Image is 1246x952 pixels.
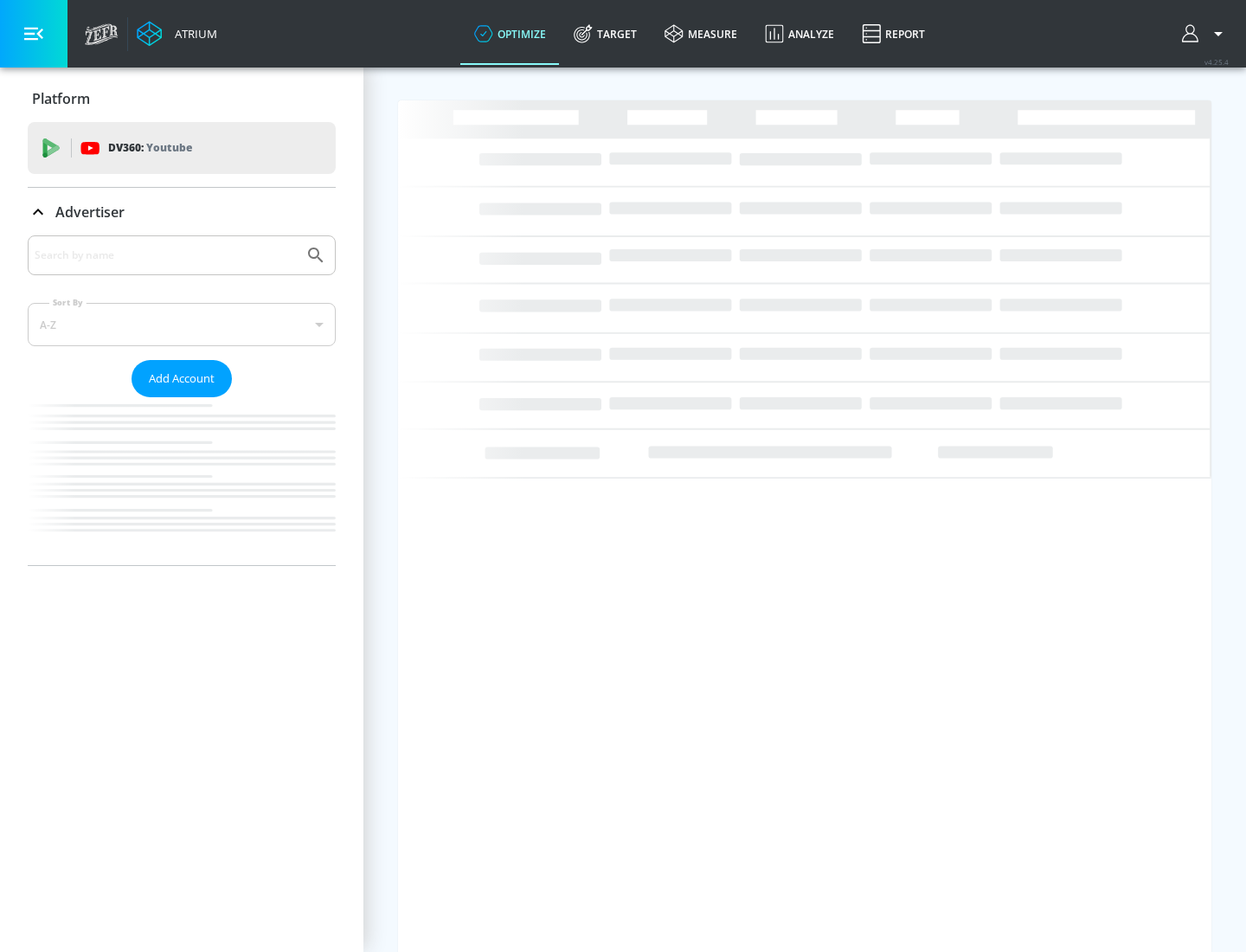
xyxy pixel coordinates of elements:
a: measure [651,3,751,65]
button: Add Account [132,360,232,397]
p: DV360: [108,138,192,158]
a: optimize [460,3,560,65]
div: DV360: Youtube [28,122,336,174]
span: Add Account [149,369,215,389]
label: Sort By [49,297,87,308]
a: Atrium [137,21,217,47]
a: Target [560,3,651,65]
p: Youtube [146,138,192,157]
span: v 4.25.4 [1204,57,1229,67]
p: Platform [32,89,90,108]
div: Advertiser [28,235,336,565]
div: A-Z [28,303,336,346]
a: Analyze [751,3,848,65]
div: Advertiser [28,188,336,236]
a: Report [848,3,939,65]
nav: list of Advertiser [28,397,336,565]
p: Advertiser [55,203,125,222]
div: Platform [28,74,336,123]
div: Atrium [168,26,217,42]
input: Search by name [35,244,297,267]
